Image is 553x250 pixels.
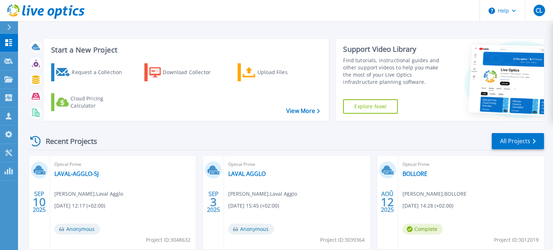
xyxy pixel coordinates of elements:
div: AOÛ 2025 [381,189,394,215]
span: [DATE] 15:45 (+02:00) [228,202,279,210]
a: BOLLORE [403,170,427,177]
span: [DATE] 14:28 (+02:00) [403,202,453,210]
span: Optical Prime [403,160,540,168]
span: 3 [210,199,217,205]
a: Upload Files [238,63,318,81]
div: Upload Files [257,65,315,79]
div: SEP 2025 [32,189,46,215]
span: CL [536,8,542,13]
a: Request a Collection [51,63,131,81]
a: All Projects [492,133,544,149]
a: Cloud Pricing Calculator [51,93,131,111]
a: Explore Now! [343,99,398,114]
div: Support Video Library [343,45,448,54]
span: [PERSON_NAME] , Laval Agglo [228,190,297,198]
span: Anonymous [228,224,274,235]
div: Request a Collection [72,65,129,79]
a: Download Collector [144,63,225,81]
div: Download Collector [163,65,220,79]
div: Recent Projects [28,132,107,150]
h3: Start a New Project [51,46,320,54]
span: Complete [403,224,443,235]
span: 10 [33,199,46,205]
span: 12 [381,199,394,205]
span: Anonymous [54,224,100,235]
span: Optical Prime [228,160,365,168]
span: Project ID: 3012019 [494,236,539,244]
a: LAVAL-AGGLO-5J [54,170,99,177]
span: Project ID: 3039364 [320,236,365,244]
span: [PERSON_NAME] , Laval Agglo [54,190,123,198]
span: [PERSON_NAME] , BOLLORE [403,190,467,198]
span: Project ID: 3048632 [146,236,190,244]
a: View More [286,108,320,114]
div: SEP 2025 [207,189,220,215]
span: [DATE] 12:17 (+02:00) [54,202,105,210]
div: Find tutorials, instructional guides and other support videos to help you make the most of your L... [343,57,448,86]
span: Optical Prime [54,160,192,168]
a: LAVAL AGGLO [228,170,266,177]
div: Cloud Pricing Calculator [71,95,128,109]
